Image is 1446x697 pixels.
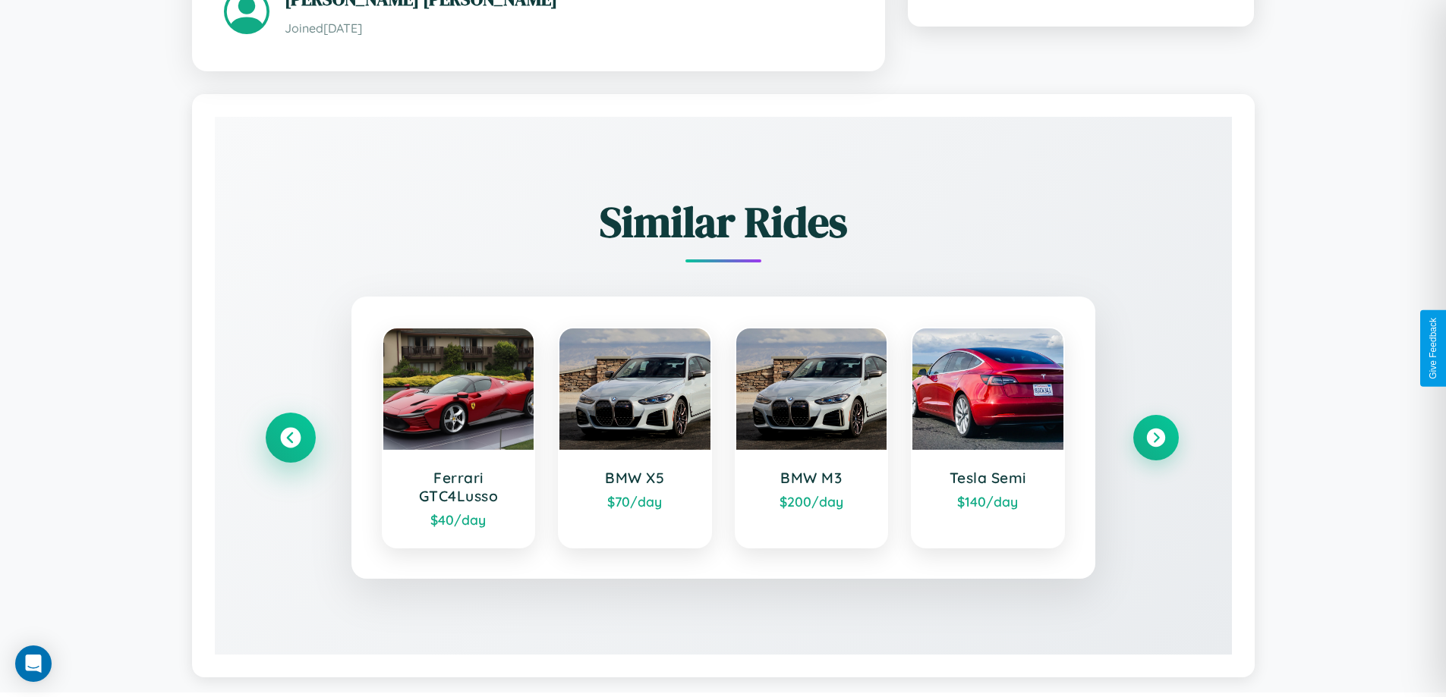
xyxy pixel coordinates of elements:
a: BMW M3$200/day [735,327,889,548]
div: Give Feedback [1428,318,1438,379]
a: Tesla Semi$140/day [911,327,1065,548]
div: Open Intercom Messenger [15,645,52,682]
h2: Similar Rides [268,193,1179,251]
div: $ 40 /day [399,511,519,528]
h3: BMW M3 [751,469,872,487]
h3: BMW X5 [575,469,695,487]
div: $ 70 /day [575,493,695,510]
h3: Ferrari GTC4Lusso [399,469,519,505]
a: Ferrari GTC4Lusso$40/day [382,327,536,548]
a: BMW X5$70/day [558,327,712,548]
div: $ 140 /day [928,493,1048,510]
p: Joined [DATE] [285,17,853,39]
div: $ 200 /day [751,493,872,510]
h3: Tesla Semi [928,469,1048,487]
